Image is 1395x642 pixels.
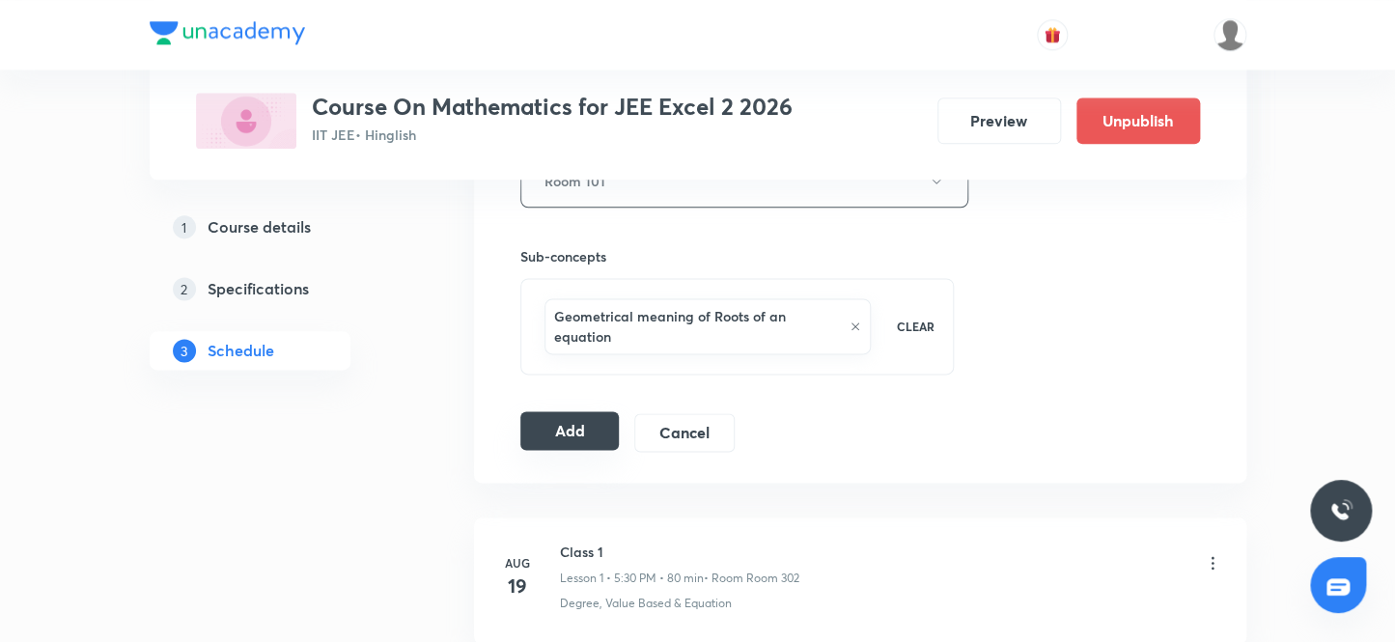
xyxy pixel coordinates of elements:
h6: Aug [498,554,537,572]
p: Lesson 1 • 5:30 PM • 80 min [560,570,704,587]
img: ttu [1329,499,1353,522]
p: 3 [173,339,196,362]
a: 1Course details [150,208,412,246]
h3: Course On Mathematics for JEE Excel 2 2026 [312,93,793,121]
button: Cancel [634,413,734,452]
a: 2Specifications [150,269,412,308]
img: avatar [1044,26,1061,43]
p: Degree, Value Based & Equation [560,595,732,612]
h6: Class 1 [560,542,799,562]
h5: Course details [208,215,311,238]
p: 1 [173,215,196,238]
button: Unpublish [1076,98,1200,144]
h5: Specifications [208,277,309,300]
img: Company Logo [150,21,305,44]
button: avatar [1037,19,1068,50]
a: Company Logo [150,21,305,49]
h6: Geometrical meaning of Roots of an equation [554,306,841,347]
button: Add [520,411,620,450]
img: Devendra Kumar [1214,18,1246,51]
h6: Sub-concepts [520,246,955,266]
p: 2 [173,277,196,300]
p: • Room Room 302 [704,570,799,587]
h4: 19 [498,572,537,600]
button: Room 101 [520,154,968,208]
p: IIT JEE • Hinglish [312,125,793,145]
p: CLEAR [896,318,934,335]
img: 32570050-EBFB-4F40-808D-391AD12C2A37_plus.png [196,93,296,149]
h5: Schedule [208,339,274,362]
button: Preview [937,98,1061,144]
